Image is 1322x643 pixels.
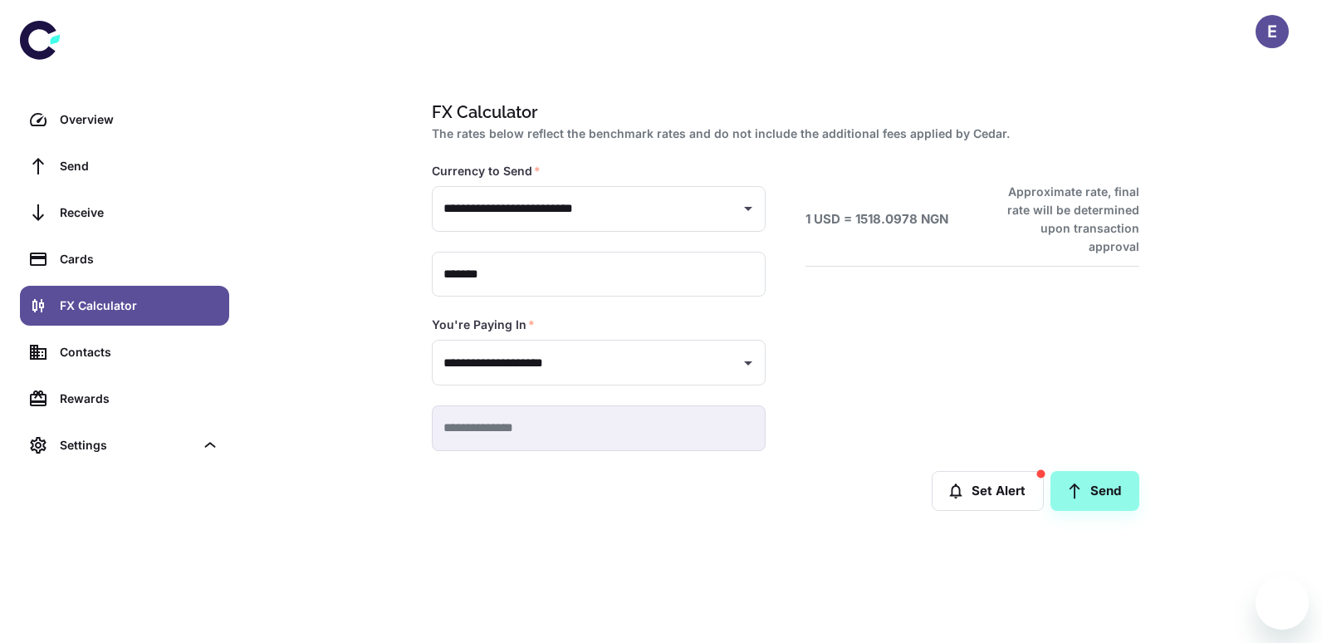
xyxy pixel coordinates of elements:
a: Send [1050,471,1139,511]
h6: 1 USD = 1518.0978 NGN [805,210,948,229]
a: Contacts [20,332,229,372]
div: Rewards [60,390,219,408]
h1: FX Calculator [432,100,1133,125]
a: Overview [20,100,229,140]
div: Contacts [60,343,219,361]
h6: Approximate rate, final rate will be determined upon transaction approval [989,183,1139,256]
a: Rewards [20,379,229,419]
div: Overview [60,110,219,129]
a: Cards [20,239,229,279]
div: Receive [60,204,219,222]
div: FX Calculator [60,297,219,315]
label: You're Paying In [432,317,535,333]
button: Open [737,197,760,220]
a: Send [20,146,229,186]
button: Open [737,351,760,375]
div: Cards [60,250,219,268]
button: E [1256,15,1289,48]
a: Receive [20,193,229,233]
button: Set Alert [932,471,1044,511]
div: Send [60,157,219,175]
div: Settings [60,436,194,454]
a: FX Calculator [20,286,229,326]
div: Settings [20,425,229,465]
iframe: Button to launch messaging window [1256,577,1309,630]
label: Currency to Send [432,163,541,179]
